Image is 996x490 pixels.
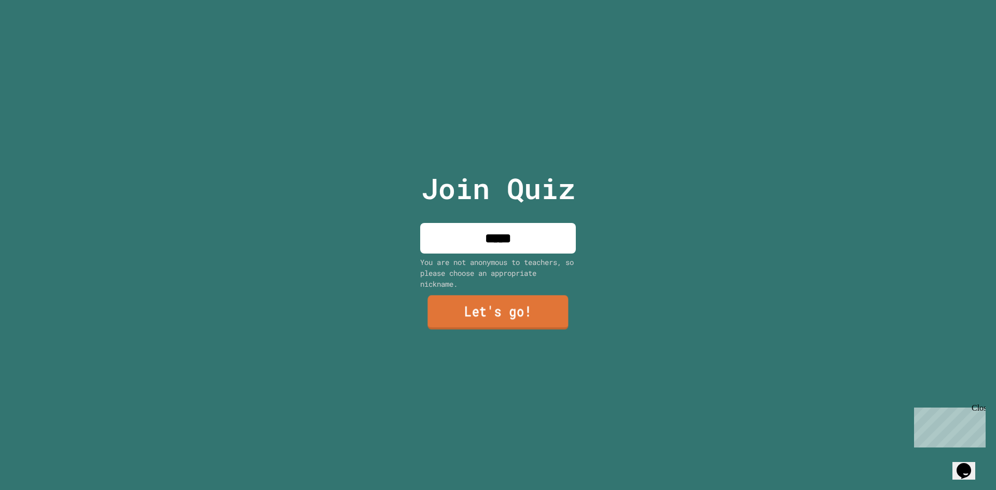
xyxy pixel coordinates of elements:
div: Chat with us now!Close [4,4,72,66]
div: You are not anonymous to teachers, so please choose an appropriate nickname. [420,257,576,289]
iframe: chat widget [952,449,986,480]
a: Let's go! [427,296,568,330]
p: Join Quiz [421,167,575,210]
iframe: chat widget [910,403,986,447]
